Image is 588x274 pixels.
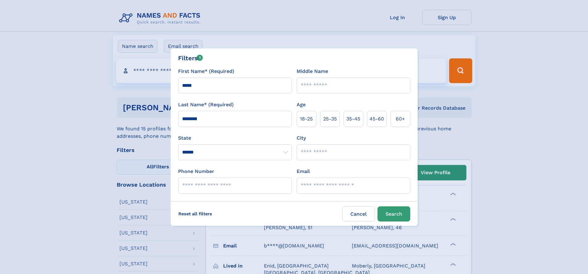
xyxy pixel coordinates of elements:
label: City [297,134,306,142]
label: Reset all filters [174,206,216,221]
label: Last Name* (Required) [178,101,234,108]
label: Phone Number [178,168,214,175]
span: 35‑45 [346,115,360,123]
span: 60+ [396,115,405,123]
label: Cancel [342,206,375,221]
button: Search [377,206,410,221]
span: 45‑60 [369,115,384,123]
label: Email [297,168,310,175]
div: Filters [178,53,203,63]
span: 18‑25 [300,115,313,123]
span: 25‑35 [323,115,337,123]
label: First Name* (Required) [178,68,234,75]
label: State [178,134,292,142]
label: Age [297,101,306,108]
label: Middle Name [297,68,328,75]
